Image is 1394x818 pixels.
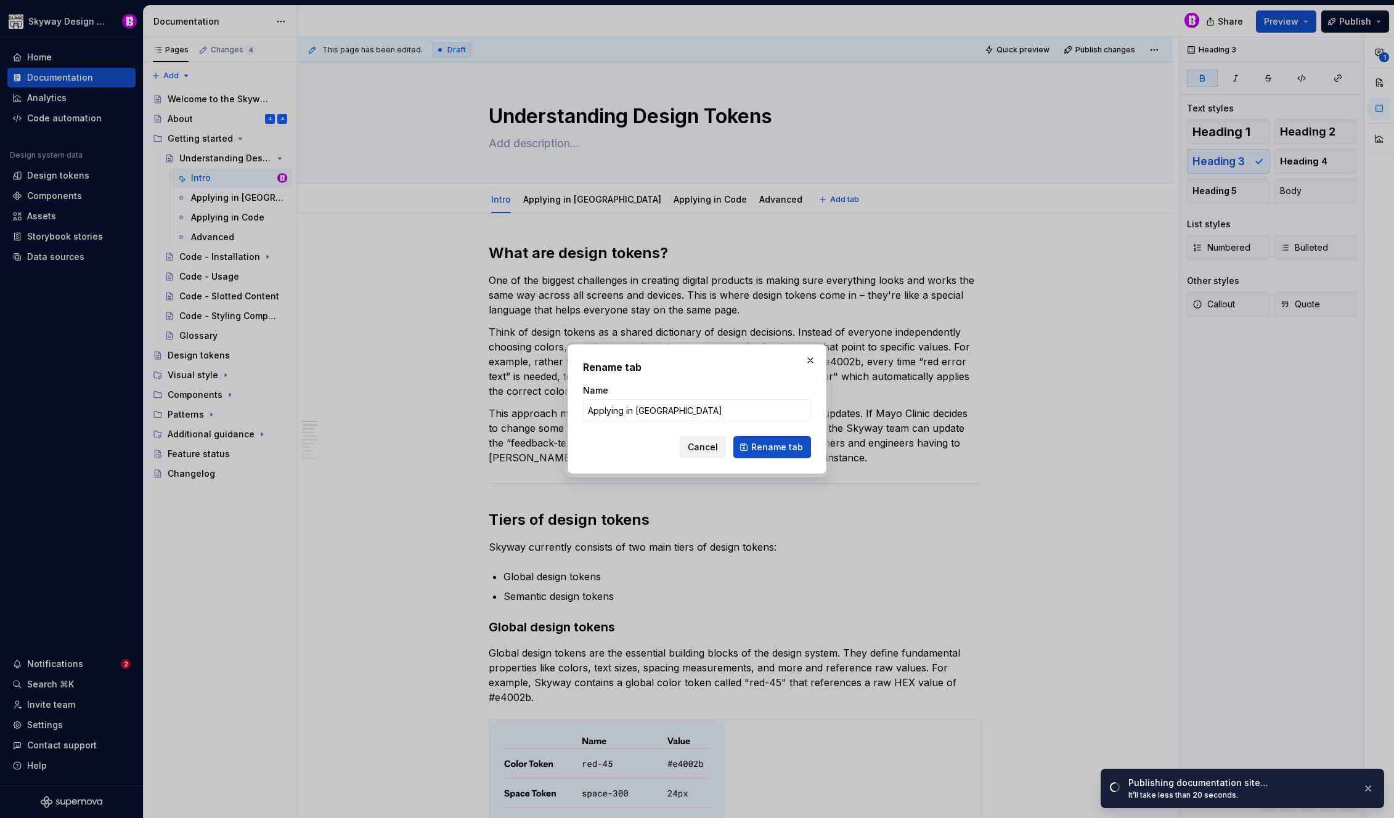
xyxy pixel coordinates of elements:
button: Cancel [680,436,726,458]
button: Rename tab [733,436,811,458]
span: Cancel [688,441,718,453]
h2: Rename tab [583,360,811,375]
div: It’ll take less than 20 seconds. [1128,790,1353,800]
span: Rename tab [751,441,803,453]
div: Publishing documentation site… [1128,777,1353,789]
label: Name [583,384,608,397]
